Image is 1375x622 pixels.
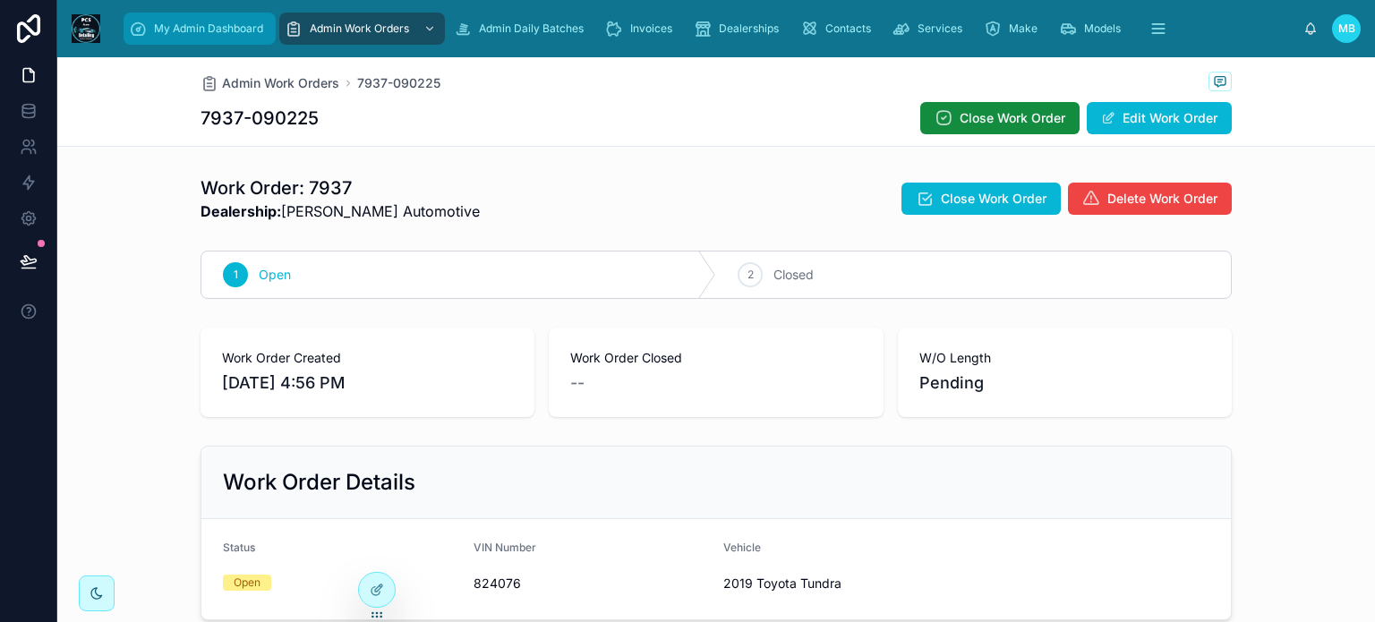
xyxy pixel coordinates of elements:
h2: Work Order Details [223,468,415,497]
span: Closed [773,266,814,284]
div: scrollable content [115,9,1303,48]
span: -- [570,371,585,396]
span: MB [1338,21,1355,36]
a: My Admin Dashboard [124,13,276,45]
span: My Admin Dashboard [154,21,263,36]
a: Admin Work Orders [279,13,445,45]
h1: Work Order: 7937 [201,175,480,200]
span: [PERSON_NAME] Automotive [201,200,480,222]
img: App logo [72,14,100,43]
span: Admin Daily Batches [479,21,584,36]
span: Invoices [630,21,672,36]
span: Services [918,21,962,36]
span: Close Work Order [941,190,1046,208]
button: Delete Work Order [1068,183,1232,215]
button: Edit Work Order [1087,102,1232,134]
span: [DATE] 4:56 PM [222,371,513,396]
a: Admin Work Orders [201,74,339,92]
span: Admin Work Orders [310,21,409,36]
span: Status [223,541,255,554]
span: 1 [234,268,238,282]
span: Delete Work Order [1107,190,1217,208]
span: Open [259,266,291,284]
div: Open [234,575,260,591]
button: Close Work Order [920,102,1080,134]
a: Services [887,13,975,45]
span: 2 [747,268,754,282]
span: Make [1009,21,1038,36]
span: Models [1084,21,1121,36]
span: Pending [919,371,1210,396]
span: Close Work Order [960,109,1065,127]
strong: Dealership: [201,202,281,220]
span: Work Order Created [222,349,513,367]
span: VIN Number [474,541,536,554]
a: Contacts [795,13,884,45]
span: Contacts [825,21,871,36]
a: Invoices [600,13,685,45]
span: Dealerships [719,21,779,36]
h1: 7937-090225 [201,106,319,131]
span: Work Order Closed [570,349,861,367]
a: Dealerships [688,13,791,45]
a: Admin Daily Batches [448,13,596,45]
a: 7937-090225 [357,74,440,92]
span: 824076 [474,575,710,592]
a: Models [1054,13,1133,45]
span: 2019 Toyota Tundra [723,575,960,592]
button: Close Work Order [901,183,1061,215]
span: Vehicle [723,541,761,554]
span: W/O Length [919,349,1210,367]
a: Make [978,13,1050,45]
span: Admin Work Orders [222,74,339,92]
